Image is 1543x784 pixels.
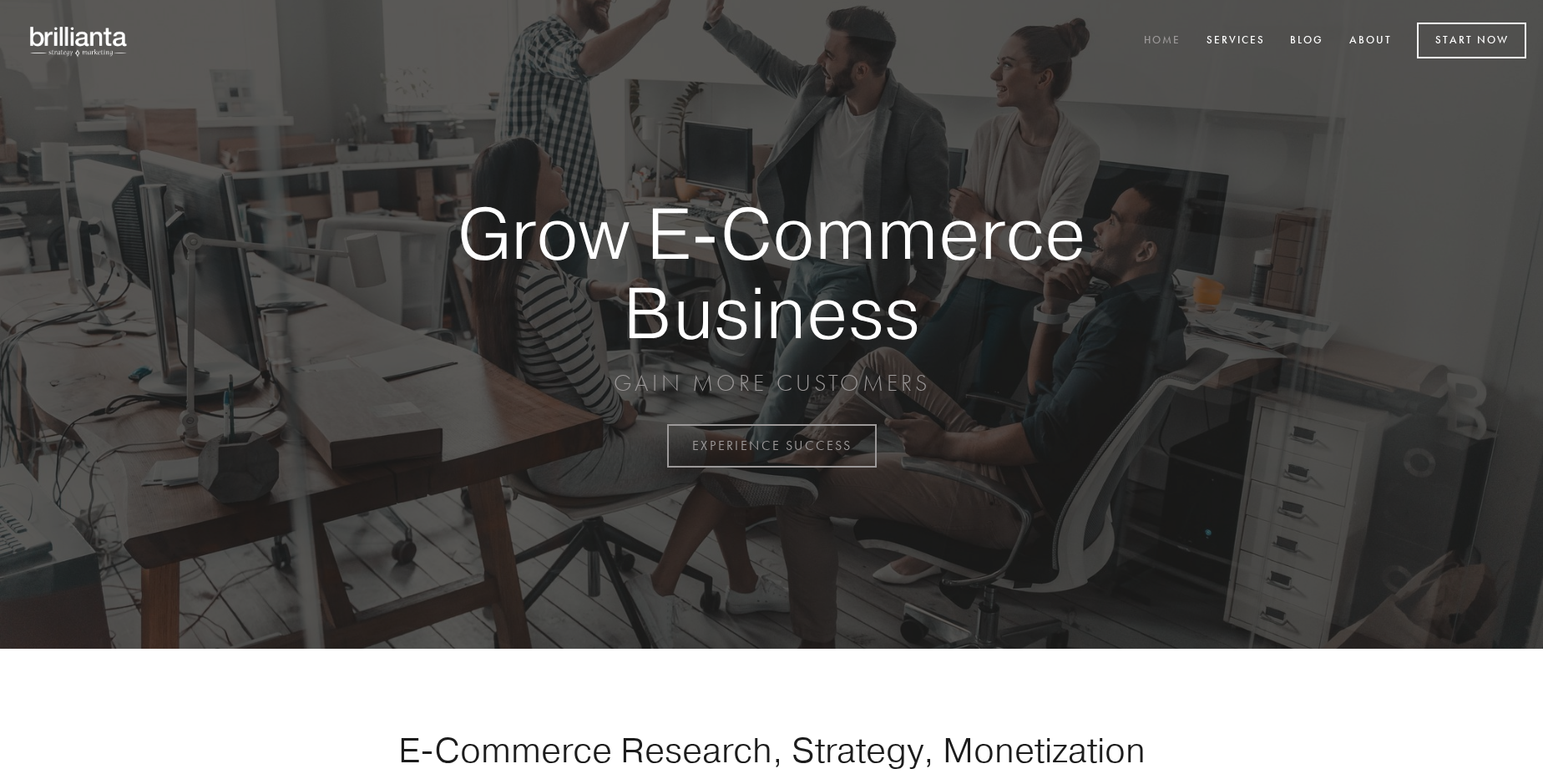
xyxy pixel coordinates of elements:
p: GAIN MORE CUSTOMERS [399,368,1144,398]
a: Home [1133,28,1191,55]
a: About [1338,28,1403,55]
h1: E-Commerce Research, Strategy, Monetization [346,729,1197,771]
a: Services [1196,28,1276,55]
a: EXPERIENCE SUCCESS [667,424,877,468]
a: Start Now [1417,23,1526,58]
a: Blog [1279,28,1334,55]
img: brillianta - research, strategy, marketing [17,17,142,65]
strong: Grow E-Commerce Business [399,194,1144,352]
